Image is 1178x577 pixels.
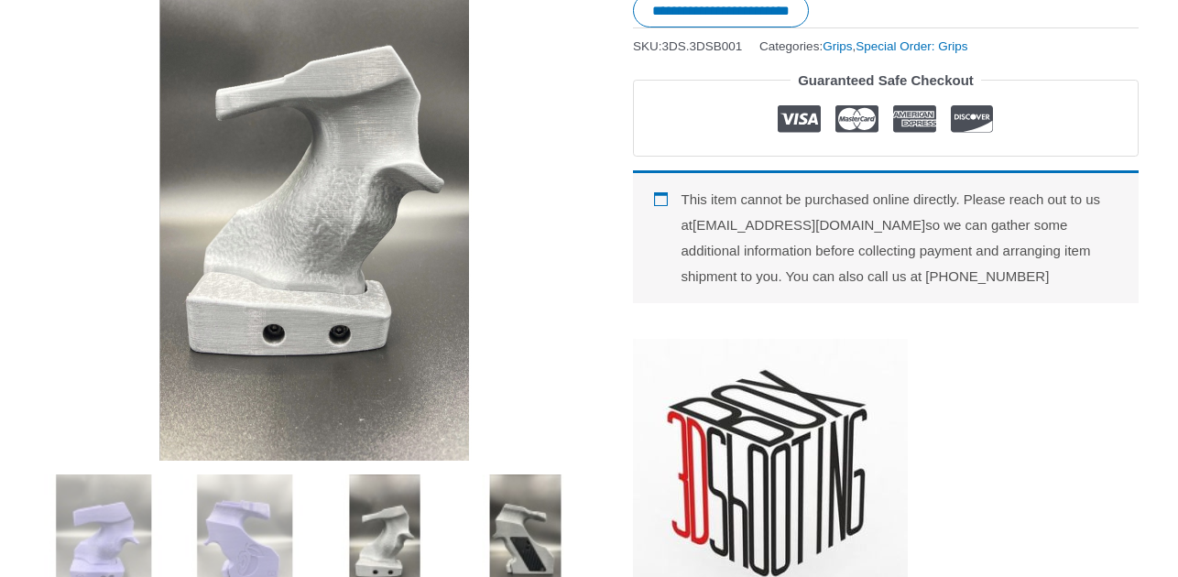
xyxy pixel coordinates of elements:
[791,68,981,93] legend: Guaranteed Safe Checkout
[856,39,967,53] a: Special Order: Grips
[662,39,743,53] span: 3DS.3DSB001
[759,35,967,58] span: Categories: ,
[633,303,1139,325] iframe: Customer reviews powered by Trustpilot
[823,39,852,53] a: Grips
[633,170,1139,302] div: This item cannot be purchased online directly. Please reach out to us at [EMAIL_ADDRESS][DOMAIN_N...
[633,35,742,58] span: SKU:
